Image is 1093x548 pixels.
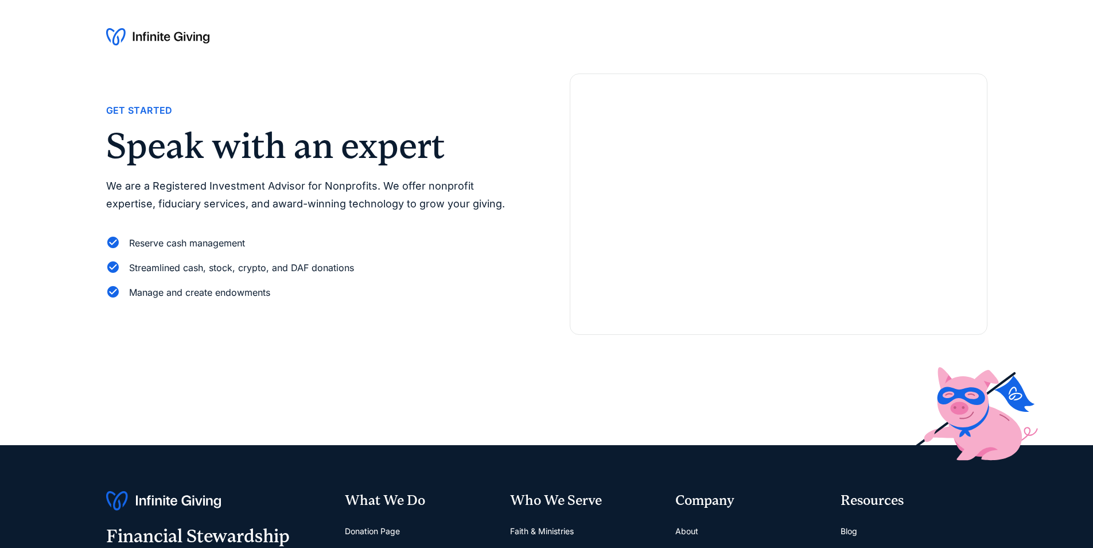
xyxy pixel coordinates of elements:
[345,520,400,543] a: Donation Page
[675,520,698,543] a: About
[345,491,492,511] div: What We Do
[589,111,968,316] iframe: Form 0
[510,491,657,511] div: Who We Serve
[841,520,857,543] a: Blog
[106,177,524,213] p: We are a Registered Investment Advisor for Nonprofits. We offer nonprofit expertise, fiduciary se...
[510,520,574,543] a: Faith & Ministries
[106,103,173,118] div: Get Started
[841,491,987,511] div: Resources
[106,128,524,164] h2: Speak with an expert
[675,491,822,511] div: Company
[129,236,245,251] div: Reserve cash management
[129,285,270,300] div: Manage and create endowments
[129,260,354,276] div: Streamlined cash, stock, crypto, and DAF donations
